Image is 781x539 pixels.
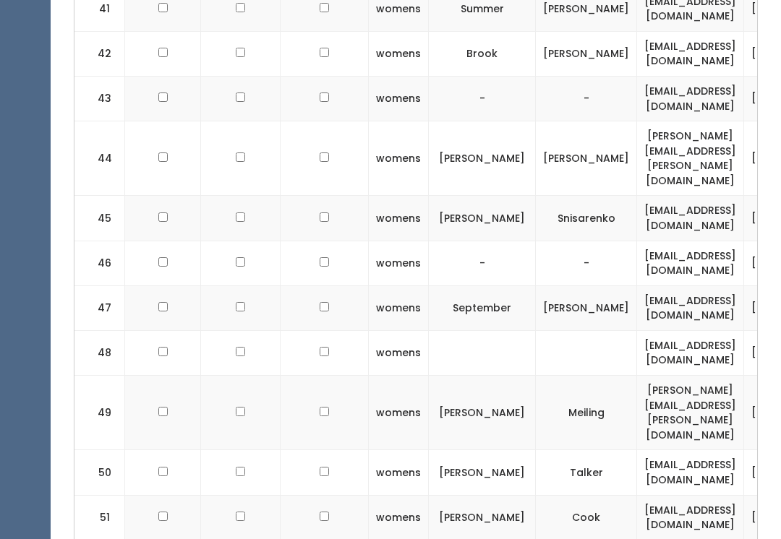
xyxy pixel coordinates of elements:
[536,286,637,331] td: [PERSON_NAME]
[429,451,536,496] td: [PERSON_NAME]
[369,197,429,241] td: womens
[637,241,744,286] td: [EMAIL_ADDRESS][DOMAIN_NAME]
[536,197,637,241] td: Snisarenko
[74,331,125,376] td: 48
[369,32,429,77] td: womens
[74,376,125,451] td: 49
[637,331,744,376] td: [EMAIL_ADDRESS][DOMAIN_NAME]
[637,376,744,451] td: [PERSON_NAME][EMAIL_ADDRESS][PERSON_NAME][DOMAIN_NAME]
[429,197,536,241] td: [PERSON_NAME]
[536,241,637,286] td: -
[637,286,744,331] td: [EMAIL_ADDRESS][DOMAIN_NAME]
[369,241,429,286] td: womens
[369,451,429,496] td: womens
[536,451,637,496] td: Talker
[369,77,429,121] td: womens
[74,451,125,496] td: 50
[429,122,536,197] td: [PERSON_NAME]
[429,286,536,331] td: September
[536,32,637,77] td: [PERSON_NAME]
[429,32,536,77] td: Brook
[637,451,744,496] td: [EMAIL_ADDRESS][DOMAIN_NAME]
[369,331,429,376] td: womens
[536,77,637,121] td: -
[637,197,744,241] td: [EMAIL_ADDRESS][DOMAIN_NAME]
[74,32,125,77] td: 42
[637,122,744,197] td: [PERSON_NAME][EMAIL_ADDRESS][PERSON_NAME][DOMAIN_NAME]
[429,241,536,286] td: -
[74,286,125,331] td: 47
[637,32,744,77] td: [EMAIL_ADDRESS][DOMAIN_NAME]
[74,197,125,241] td: 45
[74,77,125,121] td: 43
[637,77,744,121] td: [EMAIL_ADDRESS][DOMAIN_NAME]
[536,122,637,197] td: [PERSON_NAME]
[369,286,429,331] td: womens
[536,376,637,451] td: Meiling
[74,122,125,197] td: 44
[369,122,429,197] td: womens
[369,376,429,451] td: womens
[429,376,536,451] td: [PERSON_NAME]
[429,77,536,121] td: -
[74,241,125,286] td: 46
